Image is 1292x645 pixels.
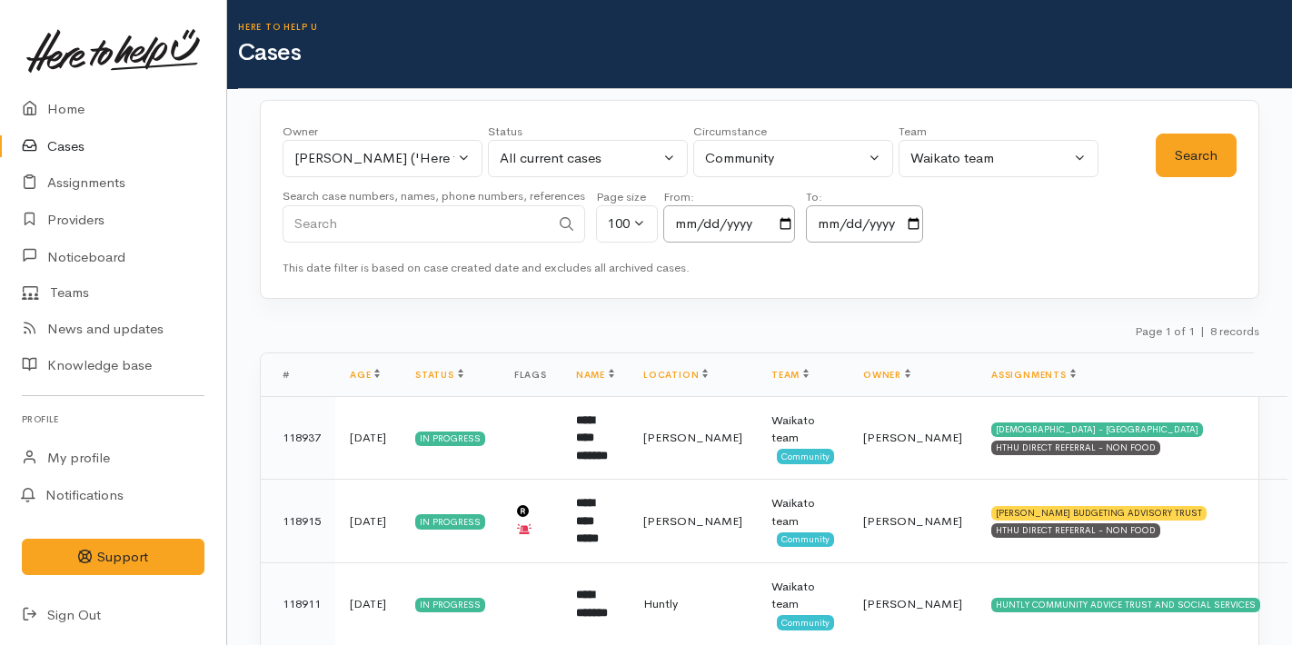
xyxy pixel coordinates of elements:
div: To: [806,188,923,206]
a: Location [643,369,708,381]
a: Assignments [991,369,1076,381]
div: Waikato team [910,148,1070,169]
div: [DEMOGRAPHIC_DATA] - [GEOGRAPHIC_DATA] [991,422,1203,437]
div: Waikato team [771,494,834,530]
div: Waikato team [771,412,834,447]
div: [PERSON_NAME] ('Here to help u') [294,148,454,169]
div: From: [663,188,795,206]
td: 118915 [261,480,335,563]
a: Age [350,369,380,381]
span: [PERSON_NAME] [643,513,742,529]
button: All current cases [488,140,688,177]
button: Support [22,539,204,576]
button: Community [693,140,893,177]
td: 118937 [261,396,335,480]
span: Community [777,615,834,630]
div: Community [705,148,865,169]
div: HTHU DIRECT REFERRAL - NON FOOD [991,441,1160,455]
div: [PERSON_NAME] BUDGETING ADVISORY TRUST [991,506,1207,521]
div: Status [488,123,688,141]
div: HUNTLY COMMUNITY ADVICE TRUST AND SOCIAL SERVICES [991,598,1260,612]
div: Waikato team [771,578,834,613]
a: Status [415,369,463,381]
input: Search [283,205,550,243]
div: In progress [415,598,485,612]
div: In progress [415,432,485,446]
span: [PERSON_NAME] [863,596,962,611]
span: | [1200,323,1205,339]
h6: Here to help u [238,22,1292,32]
div: 100 [608,213,630,234]
button: Eilidh Botha ('Here to help u') [283,140,482,177]
a: Name [576,369,614,381]
span: [PERSON_NAME] [863,513,962,529]
span: Community [777,449,834,463]
div: All current cases [500,148,660,169]
td: [DATE] [335,480,401,563]
span: Huntly [643,596,678,611]
small: Search case numbers, names, phone numbers, references [283,188,585,203]
h1: Cases [238,40,1292,66]
td: [DATE] [335,396,401,480]
th: # [261,353,335,397]
th: Flags [500,353,562,397]
button: Waikato team [899,140,1098,177]
div: This date filter is based on case created date and excludes all archived cases. [283,259,1237,277]
div: HTHU DIRECT REFERRAL - NON FOOD [991,523,1160,538]
div: Team [899,123,1098,141]
div: Circumstance [693,123,893,141]
small: Page 1 of 1 8 records [1135,323,1259,339]
a: Owner [863,369,910,381]
button: Search [1156,134,1237,178]
span: Community [777,532,834,547]
div: Owner [283,123,482,141]
h6: Profile [22,407,204,432]
div: Page size [596,188,658,206]
span: [PERSON_NAME] [643,430,742,445]
a: Team [771,369,809,381]
span: [PERSON_NAME] [863,430,962,445]
div: In progress [415,514,485,529]
button: 100 [596,205,658,243]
